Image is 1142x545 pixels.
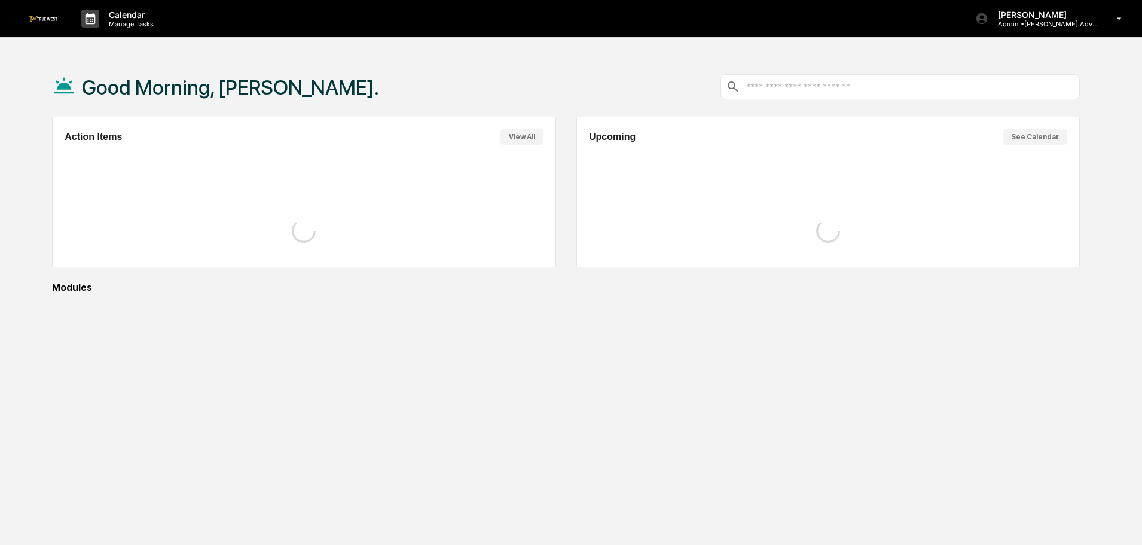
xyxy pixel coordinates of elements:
h1: Good Morning, [PERSON_NAME]. [82,75,379,99]
p: Calendar [99,10,160,20]
p: Admin • [PERSON_NAME] Advisory Group [988,20,1100,28]
p: [PERSON_NAME] [988,10,1100,20]
h2: Action Items [65,132,122,142]
h2: Upcoming [589,132,636,142]
img: logo [29,16,57,21]
div: Modules [52,282,1080,293]
button: View All [500,129,543,145]
button: See Calendar [1003,129,1067,145]
p: Manage Tasks [99,20,160,28]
